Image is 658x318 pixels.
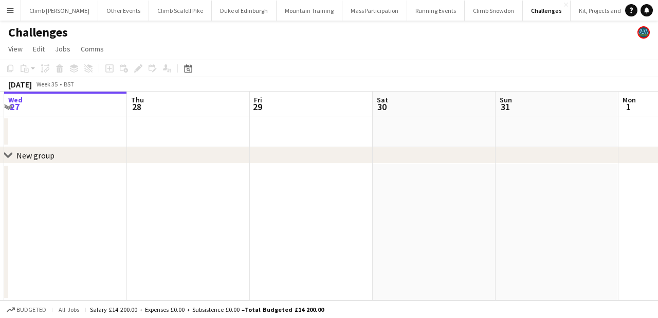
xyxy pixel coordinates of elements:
[342,1,407,21] button: Mass Participation
[33,44,45,54] span: Edit
[407,1,465,21] button: Running Events
[571,1,647,21] button: Kit, Projects and Office
[57,306,81,313] span: All jobs
[245,306,324,313] span: Total Budgeted £14 200.00
[212,1,277,21] button: Duke of Edinburgh
[16,306,46,313] span: Budgeted
[149,1,212,21] button: Climb Scafell Pike
[77,42,108,56] a: Comms
[637,26,650,39] app-user-avatar: Staff RAW Adventures
[64,80,74,88] div: BST
[523,1,571,21] button: Challenges
[8,25,68,40] h1: Challenges
[8,79,32,90] div: [DATE]
[277,1,342,21] button: Mountain Training
[8,44,23,54] span: View
[5,304,48,315] button: Budgeted
[16,150,54,161] div: New group
[465,1,523,21] button: Climb Snowdon
[29,42,49,56] a: Edit
[51,42,75,56] a: Jobs
[4,42,27,56] a: View
[81,44,104,54] span: Comms
[55,44,70,54] span: Jobs
[21,1,98,21] button: Climb [PERSON_NAME]
[34,80,60,88] span: Week 35
[98,1,149,21] button: Other Events
[90,306,324,313] div: Salary £14 200.00 + Expenses £0.00 + Subsistence £0.00 =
